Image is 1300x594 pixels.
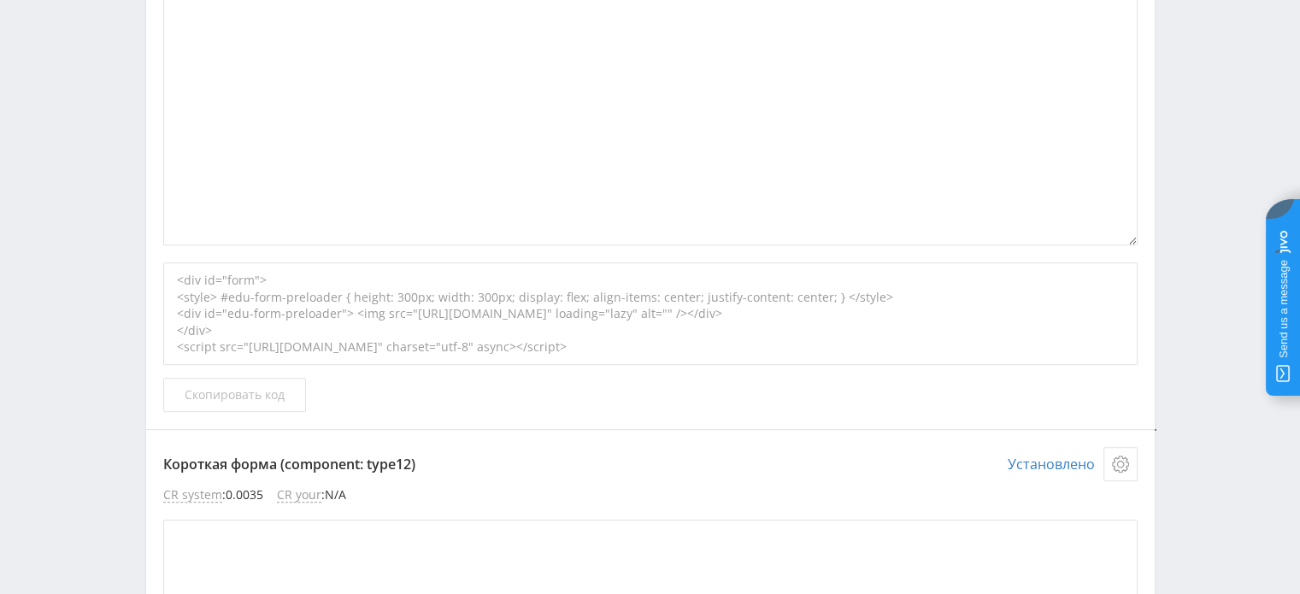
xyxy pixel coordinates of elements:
[277,488,321,503] span: CR your
[163,378,306,412] button: Скопировать код
[277,488,346,503] li: : N/A
[185,388,285,402] span: Скопировать код
[1008,447,1095,481] span: Установлено
[163,262,1138,365] div: <div id="form"> <style> #edu-form-preloader { height: 300px; width: 300px; display: flex; align-i...
[163,447,1138,481] p: Короткая форма (component: type12)
[163,488,222,503] span: CR system
[1155,429,1156,431] textarea: <div id="form"> <style> #edu-form-preloader { height: 300px; width: 300px; display: flex; align-i...
[163,488,263,503] li: : 0.0035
